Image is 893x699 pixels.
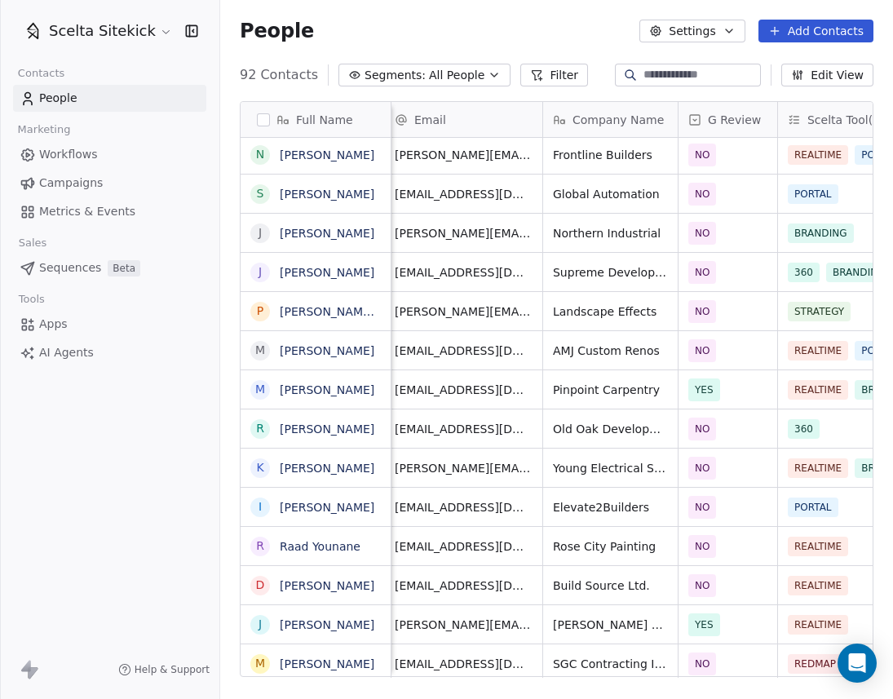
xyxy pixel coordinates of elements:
[296,112,353,128] span: Full Name
[395,225,533,241] span: [PERSON_NAME][EMAIL_ADDRESS][DOMAIN_NAME]
[39,175,103,192] span: Campaigns
[280,188,374,201] a: [PERSON_NAME]
[395,264,533,281] span: [EMAIL_ADDRESS][DOMAIN_NAME]
[240,19,314,43] span: People
[788,537,848,556] span: REALTIME
[395,382,533,398] span: [EMAIL_ADDRESS][DOMAIN_NAME]
[395,538,533,555] span: [EMAIL_ADDRESS][DOMAIN_NAME]
[385,102,542,137] div: Email
[13,198,206,225] a: Metrics & Events
[695,147,710,163] span: NO
[708,112,761,128] span: G Review
[543,102,678,137] div: Company Name
[280,618,374,631] a: [PERSON_NAME]
[49,20,156,42] span: Scelta Sitekick
[553,343,668,359] span: AMJ Custom Renos
[788,576,848,595] span: REALTIME
[280,462,374,475] a: [PERSON_NAME]
[788,341,848,361] span: REALTIME
[280,540,360,553] a: Raad Younane
[280,422,374,436] a: [PERSON_NAME]
[256,459,263,476] div: K
[639,20,745,42] button: Settings
[553,186,668,202] span: Global Automation
[788,184,838,204] span: PORTAL
[679,102,777,137] div: G Review
[259,616,262,633] div: J
[11,231,54,255] span: Sales
[280,344,374,357] a: [PERSON_NAME]
[553,617,668,633] span: [PERSON_NAME] Electrical
[108,260,140,277] span: Beta
[135,663,210,676] span: Help & Support
[553,538,668,555] span: Rose City Painting
[280,383,374,396] a: [PERSON_NAME]
[255,342,265,359] div: M
[695,264,710,281] span: NO
[695,382,714,398] span: YES
[13,254,206,281] a: SequencesBeta
[553,303,668,320] span: Landscape Effects
[695,343,710,359] span: NO
[553,577,668,594] span: Build Source Ltd.
[13,141,206,168] a: Workflows
[695,225,710,241] span: NO
[788,302,851,321] span: STRATEGY
[695,656,710,672] span: NO
[695,617,714,633] span: YES
[11,117,77,142] span: Marketing
[520,64,588,86] button: Filter
[280,148,374,161] a: [PERSON_NAME]
[259,263,262,281] div: J
[11,287,51,312] span: Tools
[255,655,265,672] div: M
[39,316,68,333] span: Apps
[838,644,877,683] div: Open Intercom Messenger
[39,203,135,220] span: Metrics & Events
[572,112,664,128] span: Company Name
[13,170,206,197] a: Campaigns
[280,266,374,279] a: [PERSON_NAME]
[395,421,533,437] span: [EMAIL_ADDRESS][DOMAIN_NAME]
[788,263,820,282] span: 360
[781,64,873,86] button: Edit View
[39,259,101,277] span: Sequences
[553,460,668,476] span: Young Electrical Services Ltd.
[826,263,892,282] span: BRANDING
[13,85,206,112] a: People
[13,311,206,338] a: Apps
[395,577,533,594] span: [EMAIL_ADDRESS][DOMAIN_NAME]
[241,102,391,137] div: Full Name
[695,421,710,437] span: NO
[39,146,98,163] span: Workflows
[240,65,318,85] span: 92 Contacts
[553,656,668,672] span: SGC Contracting Inc.
[788,615,848,635] span: REALTIME
[553,499,668,515] span: Elevate2Builders
[259,498,262,515] div: I
[788,223,854,243] span: BRANDING
[118,663,210,676] a: Help & Support
[256,146,264,163] div: N
[395,499,533,515] span: [EMAIL_ADDRESS][DOMAIN_NAME]
[20,17,174,45] button: Scelta Sitekick
[395,460,533,476] span: [PERSON_NAME][EMAIL_ADDRESS][DOMAIN_NAME]
[241,138,391,678] div: grid
[39,344,94,361] span: AI Agents
[280,305,477,318] a: [PERSON_NAME]. [PERSON_NAME]
[553,421,668,437] span: Old Oak Development
[259,224,262,241] div: J
[255,381,265,398] div: M
[256,577,265,594] div: D
[395,303,533,320] span: [PERSON_NAME][EMAIL_ADDRESS][DOMAIN_NAME]
[695,303,710,320] span: NO
[788,419,820,439] span: 360
[280,657,374,670] a: [PERSON_NAME]
[553,264,668,281] span: Supreme Development
[695,538,710,555] span: NO
[758,20,873,42] button: Add Contacts
[256,538,264,555] div: R
[429,67,484,84] span: All People
[695,460,710,476] span: NO
[13,339,206,366] a: AI Agents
